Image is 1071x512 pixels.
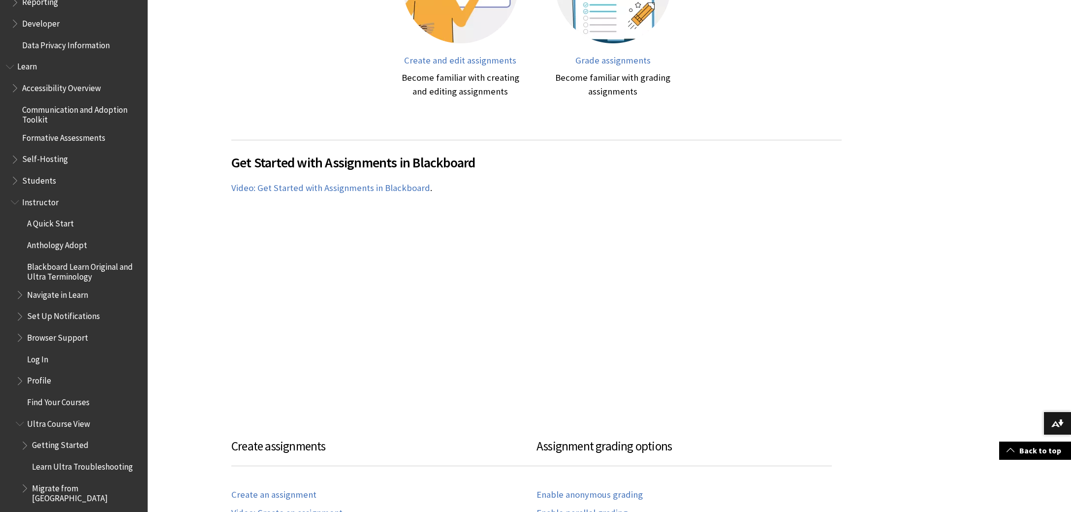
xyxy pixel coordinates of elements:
[22,151,68,164] span: Self-Hosting
[999,442,1071,460] a: Back to top
[546,71,679,98] div: Become familiar with grading assignments
[27,258,141,282] span: Blackboard Learn Original and Ultra Terminology
[536,489,643,501] a: Enable anonymous grading
[27,308,100,321] span: Set Up Notifications
[575,55,651,66] span: Grade assignments
[27,237,87,250] span: Anthology Adopt
[27,351,48,364] span: Log In
[17,59,37,72] span: Learn
[27,394,90,407] span: Find Your Courses
[394,71,527,98] div: Become familiar with creating and editing assignments
[22,80,101,93] span: Accessibility Overview
[32,437,89,450] span: Getting Started
[27,416,90,429] span: Ultra Course View
[22,129,105,143] span: Formative Assessments
[22,15,60,29] span: Developer
[22,37,110,50] span: Data Privacy Information
[27,373,51,386] span: Profile
[32,480,141,503] span: Migrate from [GEOGRAPHIC_DATA]
[27,329,88,343] span: Browser Support
[22,101,141,125] span: Communication and Adoption Toolkit
[27,287,88,300] span: Navigate in Learn
[22,194,59,207] span: Instructor
[536,437,832,466] h3: Assignment grading options
[231,182,430,194] a: Video: Get Started with Assignments in Blackboard
[231,152,842,173] span: Get Started with Assignments in Blackboard
[32,458,133,472] span: Learn Ultra Troubleshooting
[404,55,516,66] span: Create and edit assignments
[231,489,316,501] a: Create an assignment
[22,172,56,186] span: Students
[231,182,842,194] p: .
[27,216,74,229] span: A Quick Start
[231,437,536,466] h3: Create assignments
